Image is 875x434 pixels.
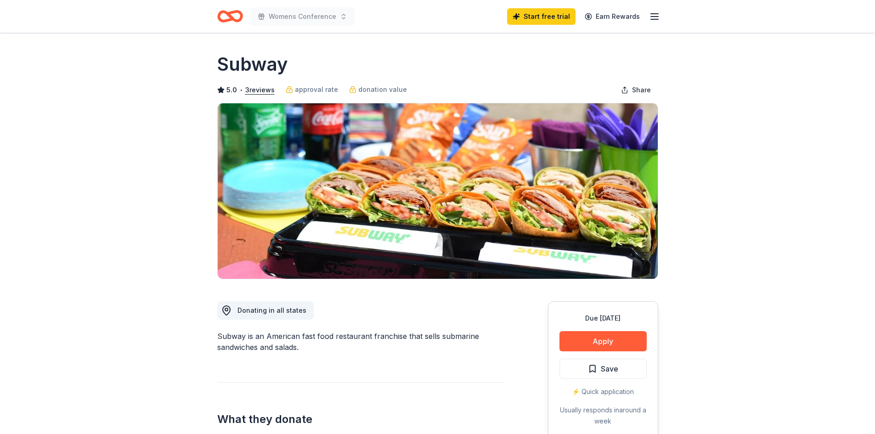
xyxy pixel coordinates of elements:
[579,8,645,25] a: Earn Rewards
[632,85,651,96] span: Share
[601,363,618,375] span: Save
[559,331,647,351] button: Apply
[349,84,407,95] a: donation value
[559,313,647,324] div: Due [DATE]
[217,6,243,27] a: Home
[559,359,647,379] button: Save
[269,11,336,22] span: Womens Conference
[507,8,576,25] a: Start free trial
[250,7,355,26] button: Womens Conference
[226,85,237,96] span: 5.0
[218,103,658,279] img: Image for Subway
[614,81,658,99] button: Share
[217,51,288,77] h1: Subway
[559,405,647,427] div: Usually responds in around a week
[358,84,407,95] span: donation value
[217,412,504,427] h2: What they donate
[559,386,647,397] div: ⚡️ Quick application
[286,84,338,95] a: approval rate
[245,85,275,96] button: 3reviews
[217,331,504,353] div: Subway is an American fast food restaurant franchise that sells submarine sandwiches and salads.
[239,86,243,94] span: •
[237,306,306,314] span: Donating in all states
[295,84,338,95] span: approval rate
